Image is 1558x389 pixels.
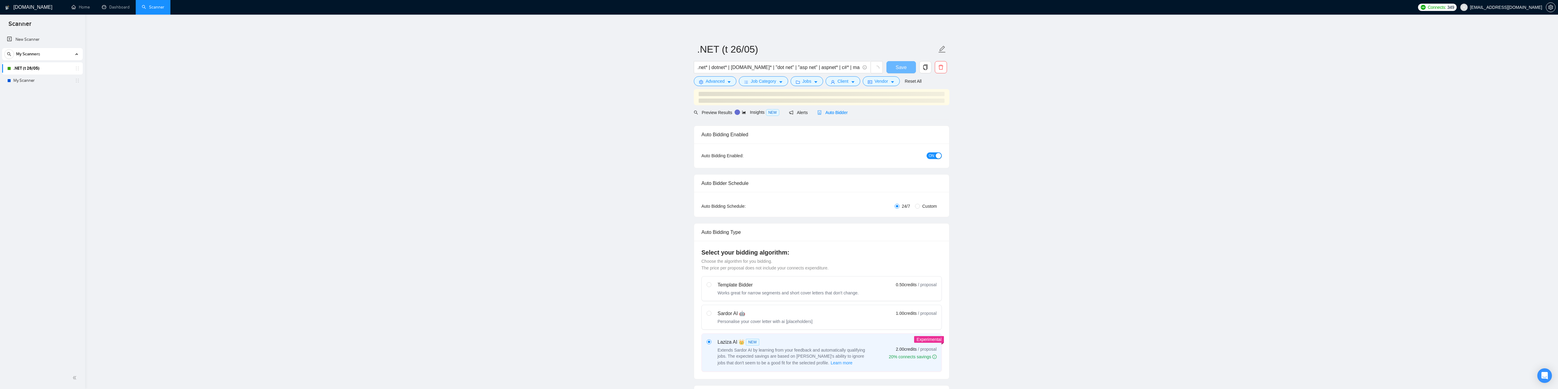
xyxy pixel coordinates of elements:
[701,224,942,241] div: Auto Bidding Type
[932,355,937,359] span: info-circle
[718,310,812,317] div: Sardor AI 🤖
[742,110,746,114] span: area-chart
[1447,4,1454,11] span: 349
[889,354,937,360] div: 20% connects savings
[739,339,745,346] span: 👑
[837,78,848,85] span: Client
[2,48,83,87] li: My Scanners
[900,203,913,210] span: 24/7
[814,80,818,84] span: caret-down
[896,346,917,353] span: 2.00 credits
[744,80,748,84] span: bars
[694,110,698,115] span: search
[896,281,917,288] span: 0.50 credits
[13,75,71,87] a: My Scanner
[739,76,788,86] button: barsJob Categorycaret-down
[4,19,36,32] span: Scanner
[851,80,855,84] span: caret-down
[1428,4,1446,11] span: Connects:
[890,80,895,84] span: caret-down
[874,66,879,71] span: loading
[918,346,937,352] span: / proposal
[7,33,78,46] a: New Scanner
[718,318,812,325] div: Personalise your cover letter with ai [placeholders]
[701,152,781,159] div: Auto Bidding Enabled:
[694,76,736,86] button: settingAdvancedcaret-down
[2,33,83,46] li: New Scanner
[802,78,812,85] span: Jobs
[831,80,835,84] span: user
[863,76,900,86] button: idcardVendorcaret-down
[16,48,40,60] span: My Scanners
[1421,5,1426,10] img: upwork-logo.png
[935,64,947,70] span: delete
[751,78,776,85] span: Job Category
[875,78,888,85] span: Vendor
[905,78,921,85] a: Reset All
[718,281,859,289] div: Template Bidder
[896,310,917,317] span: 1.00 credits
[796,80,800,84] span: folder
[886,61,916,73] button: Save
[746,339,759,346] span: NEW
[920,203,939,210] span: Custom
[697,42,937,57] input: Scanner name...
[706,78,725,85] span: Advanced
[727,80,731,84] span: caret-down
[697,64,860,71] input: Search Freelance Jobs...
[1462,5,1466,9] span: user
[896,64,907,71] span: Save
[701,126,942,143] div: Auto Bidding Enabled
[935,61,947,73] button: delete
[142,5,164,10] a: searchScanner
[4,49,14,59] button: search
[701,259,829,270] span: Choose the algorithm for you bidding. The price per proposal does not include your connects expen...
[938,45,946,53] span: edit
[5,3,9,12] img: logo
[918,282,937,288] span: / proposal
[75,66,80,71] span: holder
[1546,2,1556,12] button: setting
[75,78,80,83] span: holder
[718,348,865,365] span: Extends Sardor AI by learning from your feedback and automatically qualifying jobs. The expected ...
[920,64,931,70] span: copy
[742,110,779,115] span: Insights
[701,175,942,192] div: Auto Bidder Schedule
[791,76,823,86] button: folderJobscaret-down
[831,359,853,366] span: Learn more
[72,375,79,381] span: double-left
[102,5,130,10] a: dashboardDashboard
[718,339,870,346] div: Laziza AI
[918,310,937,316] span: / proposal
[919,61,931,73] button: copy
[863,65,867,69] span: info-circle
[72,5,90,10] a: homeHome
[1546,5,1555,10] span: setting
[735,109,740,115] div: Tooltip anchor
[826,76,860,86] button: userClientcaret-down
[830,359,853,366] button: Laziza AI NEWExtends Sardor AI by learning from your feedback and automatically qualifying jobs. ...
[13,62,71,75] a: .NET (t 26/05)
[1537,368,1552,383] div: Open Intercom Messenger
[779,80,783,84] span: caret-down
[868,80,872,84] span: idcard
[817,110,847,115] span: Auto Bidder
[817,110,822,115] span: robot
[5,52,14,56] span: search
[929,152,934,159] span: ON
[699,80,703,84] span: setting
[789,110,808,115] span: Alerts
[789,110,793,115] span: notification
[1546,5,1556,10] a: setting
[701,203,781,210] div: Auto Bidding Schedule:
[701,248,942,257] h4: Select your bidding algorithm:
[718,290,859,296] div: Works great for narrow segments and short cover letters that don't change.
[694,110,732,115] span: Preview Results
[917,337,941,342] span: Experimental
[766,109,779,116] span: NEW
